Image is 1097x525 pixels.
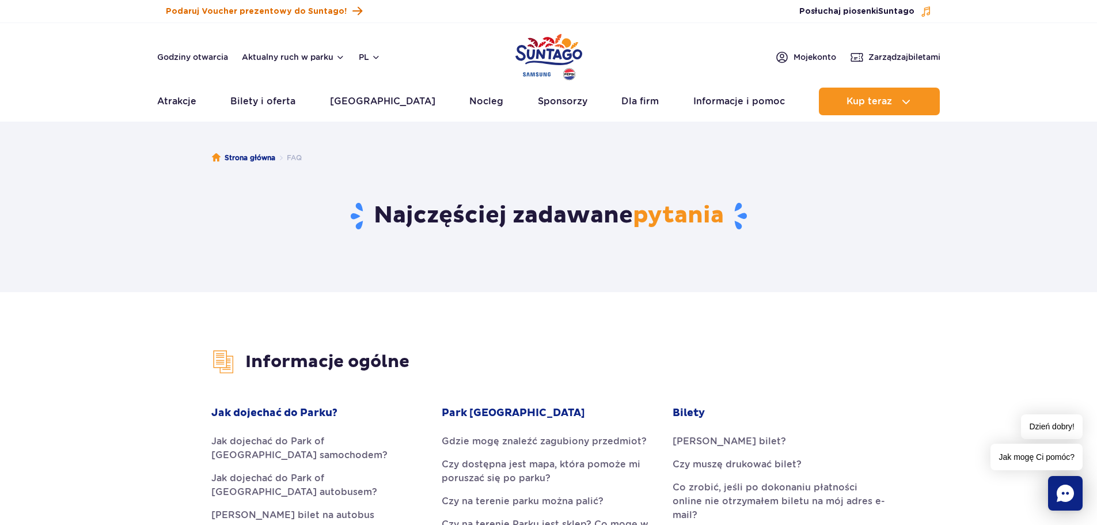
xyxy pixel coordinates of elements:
button: Aktualny ruch w parku [242,52,345,62]
span: Posłuchaj piosenki [799,6,914,17]
a: Bilety i oferta [230,88,295,115]
a: Gdzie mogę znaleźć zagubiony przedmiot? [442,435,655,448]
a: Czy na terenie parku można palić? [442,494,655,508]
h1: Najczęściej zadawane [211,201,886,231]
strong: Bilety [673,406,705,420]
a: Godziny otwarcia [157,51,228,63]
span: Moje konto [794,51,836,63]
a: Co zrobić, jeśli po dokonaniu płatności online nie otrzymałem biletu na mój adres e-mail? [673,481,886,522]
li: FAQ [275,152,302,164]
strong: Park [GEOGRAPHIC_DATA] [442,406,585,420]
h3: Informacje ogólne [211,350,886,374]
span: pytania [633,201,724,230]
a: Jak dojechać do Park of [GEOGRAPHIC_DATA] autobusem? [211,471,424,499]
a: Park of Poland [515,29,582,82]
a: [GEOGRAPHIC_DATA] [330,88,435,115]
button: Posłuchaj piosenkiSuntago [799,6,932,17]
span: Suntago [878,7,914,16]
a: Zarządzajbiletami [850,50,940,64]
a: [PERSON_NAME] bilet? [673,435,886,448]
a: Nocleg [469,88,503,115]
strong: Jak dojechać do Parku? [211,406,337,420]
a: Jak dojechać do Park of [GEOGRAPHIC_DATA] samochodem? [211,435,424,462]
a: Informacje i pomoc [693,88,785,115]
a: Mojekonto [775,50,836,64]
a: Czy muszę drukować bilet? [673,458,886,471]
a: Sponsorzy [538,88,587,115]
span: Zarządzaj biletami [868,51,940,63]
a: Strona główna [212,152,275,164]
span: Podaruj Voucher prezentowy do Suntago! [166,6,347,17]
button: pl [359,51,381,63]
a: Atrakcje [157,88,196,115]
span: Dzień dobry! [1021,414,1083,439]
a: Podaruj Voucher prezentowy do Suntago! [166,3,362,19]
span: Kup teraz [847,96,892,107]
a: Czy dostępna jest mapa, która pomoże mi poruszać się po parku? [442,458,655,485]
div: Chat [1048,476,1083,511]
button: Kup teraz [819,88,940,115]
a: Dla firm [621,88,659,115]
span: Jak mogę Ci pomóc? [990,444,1083,470]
